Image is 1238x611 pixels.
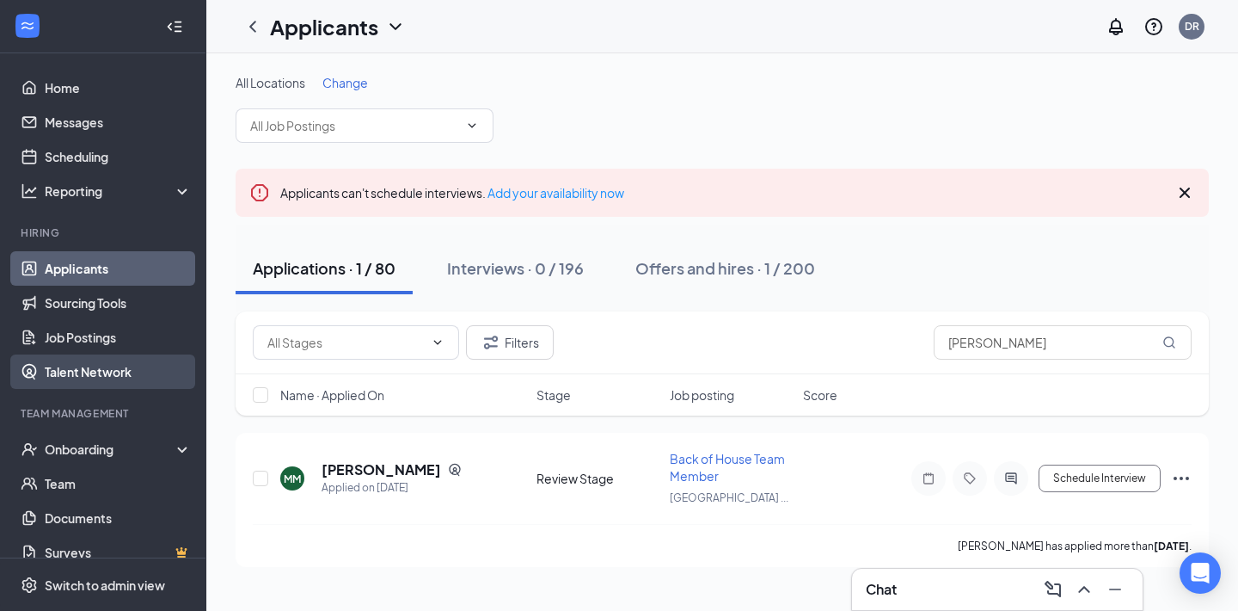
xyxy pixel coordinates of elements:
[45,139,192,174] a: Scheduling
[635,257,815,279] div: Offers and hires · 1 / 200
[284,472,301,486] div: MM
[1039,465,1161,492] button: Schedule Interview
[280,386,384,404] span: Name · Applied On
[270,12,378,41] h1: Applicants
[803,386,837,404] span: Score
[487,185,624,201] a: Add your availability now
[242,16,263,37] svg: ChevronLeft
[670,386,734,404] span: Job posting
[21,182,38,200] svg: Analysis
[1154,540,1189,552] b: [DATE]
[322,460,441,479] h5: [PERSON_NAME]
[536,470,659,487] div: Review Stage
[465,119,479,133] svg: ChevronDown
[1162,336,1176,349] svg: MagnifyingGlass
[670,491,788,504] span: [GEOGRAPHIC_DATA] ...
[21,577,38,594] svg: Settings
[918,472,939,485] svg: Note
[45,355,192,389] a: Talent Network
[448,463,462,477] svg: SourcingTools
[45,71,192,105] a: Home
[1185,19,1199,34] div: DR
[447,257,584,279] div: Interviews · 0 / 196
[1074,579,1094,600] svg: ChevronUp
[45,182,193,200] div: Reporting
[45,466,192,501] a: Team
[166,18,183,35] svg: Collapse
[1105,579,1125,600] svg: Minimize
[322,75,368,90] span: Change
[1039,576,1067,603] button: ComposeMessage
[934,325,1192,360] input: Search in applications
[385,16,406,37] svg: ChevronDown
[19,17,36,34] svg: WorkstreamLogo
[250,116,458,135] input: All Job Postings
[45,501,192,535] a: Documents
[866,580,897,599] h3: Chat
[1174,182,1195,203] svg: Cross
[959,472,980,485] svg: Tag
[267,333,424,352] input: All Stages
[21,406,188,421] div: Team Management
[21,441,38,458] svg: UserCheck
[1143,16,1164,37] svg: QuestionInfo
[1101,576,1129,603] button: Minimize
[249,182,270,203] svg: Error
[1043,579,1063,600] svg: ComposeMessage
[21,225,188,240] div: Hiring
[1171,468,1192,489] svg: Ellipses
[45,441,177,458] div: Onboarding
[236,75,305,90] span: All Locations
[670,451,785,484] span: Back of House Team Member
[253,257,395,279] div: Applications · 1 / 80
[1070,576,1098,603] button: ChevronUp
[481,332,501,353] svg: Filter
[45,251,192,286] a: Applicants
[322,479,462,497] div: Applied on [DATE]
[45,286,192,320] a: Sourcing Tools
[958,539,1192,553] p: [PERSON_NAME] has applied more than .
[45,535,192,570] a: SurveysCrown
[431,336,444,349] svg: ChevronDown
[45,105,192,139] a: Messages
[536,386,571,404] span: Stage
[466,325,554,360] button: Filter Filters
[1001,472,1021,485] svg: ActiveChat
[45,577,165,594] div: Switch to admin view
[1106,16,1126,37] svg: Notifications
[280,185,624,201] span: Applicants can't schedule interviews.
[45,320,192,355] a: Job Postings
[1180,552,1221,594] div: Open Intercom Messenger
